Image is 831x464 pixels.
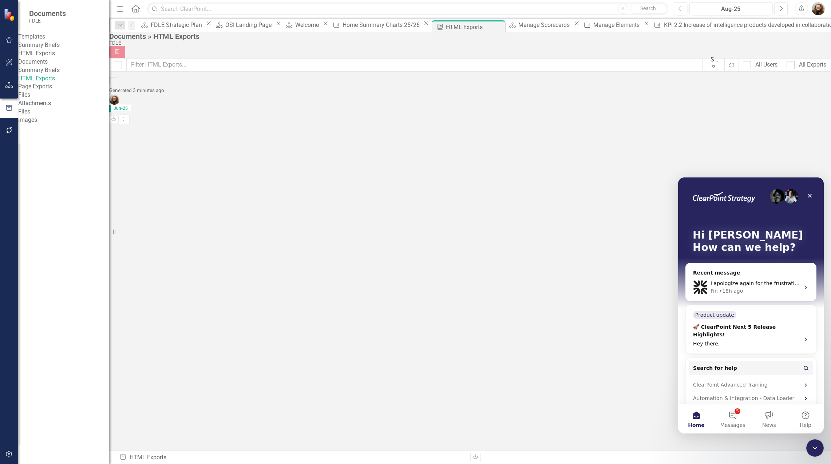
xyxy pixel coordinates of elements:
div: Aug-25 [692,5,770,13]
div: ClearPoint Advanced Training [15,204,122,211]
div: Documents » HTML Exports [109,32,827,40]
a: Home Summary Charts 25/26 [330,20,422,29]
div: Automation & Integration - Data Loader [15,217,122,225]
div: Templates [18,33,109,41]
div: • 18h ago [41,110,65,117]
div: Hey there, [15,163,118,170]
span: Home [10,245,26,250]
div: Manage Scorecards [518,20,572,29]
div: Product update🚀 ClearPoint Next 5 Release Highlights!Hey there, [7,127,138,176]
input: Filter HTML Exports... [126,58,703,72]
span: Search for help [15,187,59,195]
div: Documents [18,58,109,66]
button: Messages [36,227,73,256]
span: Jun-25 [109,105,131,112]
div: OSI Landing Page [225,20,274,29]
a: Page Exports [18,83,109,91]
small: FDLE [29,18,66,24]
div: Welcome [295,20,321,29]
input: Search ClearPoint... [147,3,668,15]
button: Aug-25 [689,2,772,15]
span: Messages [42,245,67,250]
a: HTML Exports [18,75,109,83]
div: FDLE Strategic Plan [151,20,204,29]
div: Manage Elements [593,20,642,29]
button: Search [630,4,666,14]
div: Show All [711,55,721,64]
a: Images [18,116,109,124]
a: Manage Scorecards [506,20,572,29]
a: Attachments [18,99,109,108]
span: I apologize again for the frustration and want to make sure you get the help you need. Could you ... [32,103,502,109]
div: FDLE [109,40,827,46]
div: HTML Exports [119,453,465,462]
span: News [84,245,98,250]
div: Files [18,91,109,99]
span: Help [122,245,133,250]
a: OSI Landing Page [213,20,274,29]
a: Summary Briefs [18,66,109,75]
a: HTML Exports [18,49,109,58]
small: Generated 3 minutes ago [109,87,164,93]
span: Search [640,5,656,11]
a: Files [18,108,109,116]
a: Summary Briefs [18,41,109,49]
iframe: Intercom live chat [806,439,824,457]
div: All Users [755,61,777,69]
a: Manage Elements [581,20,642,29]
button: Search for help [11,183,135,198]
div: HTML Exports [446,23,503,32]
button: News [73,227,109,256]
div: Product update [15,133,58,141]
a: Welcome [283,20,321,29]
button: Help [109,227,146,256]
div: All Exports [799,61,826,69]
div: Home Summary Charts 25/26 [343,20,422,29]
div: ClearPoint Advanced Training [11,201,135,214]
img: Jennifer Siddoway [812,2,825,15]
div: Automation & Integration - Data Loader [11,214,135,228]
div: Close [125,12,138,25]
div: 🚀 ClearPoint Next 5 Release Highlights! [15,146,118,161]
span: Documents [29,9,66,18]
img: ClearPoint Strategy [3,8,17,21]
iframe: Intercom live chat [678,177,824,433]
div: Fin [32,110,40,117]
a: FDLE Strategic Plan [139,20,204,29]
